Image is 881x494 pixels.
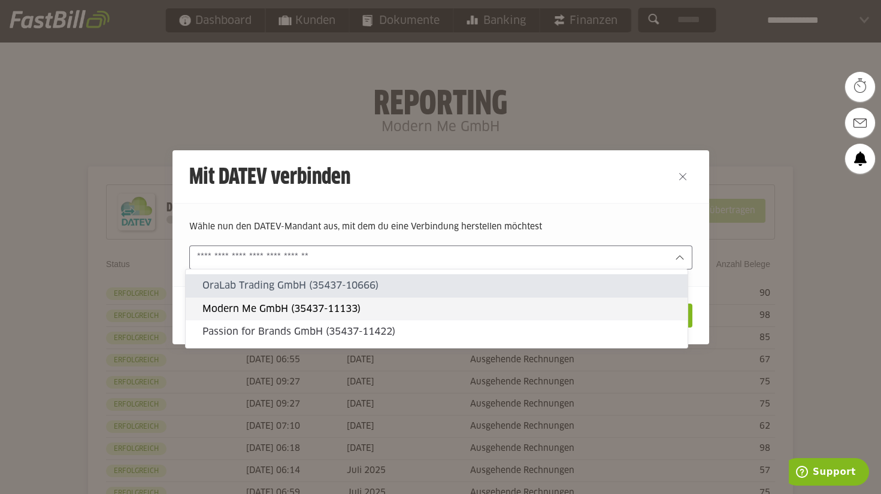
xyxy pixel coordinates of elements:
sl-option: Modern Me GmbH (35437-11133) [186,298,688,320]
sl-option: OraLab Trading GmbH (35437-10666) [186,274,688,297]
p: Wähle nun den DATEV-Mandant aus, mit dem du eine Verbindung herstellen möchtest [189,220,692,234]
sl-option: Passion for Brands GmbH (35437-11422) [186,320,688,343]
iframe: Öffnet ein Widget, in dem Sie weitere Informationen finden [789,458,869,488]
